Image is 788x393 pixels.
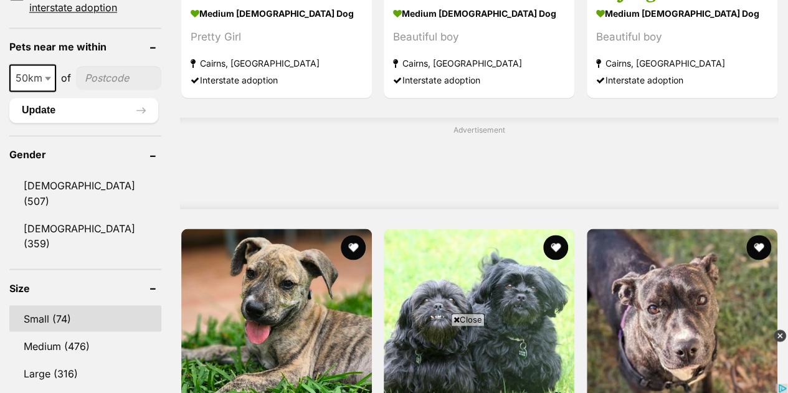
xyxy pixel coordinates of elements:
[61,70,71,85] span: of
[596,55,768,72] strong: Cairns, [GEOGRAPHIC_DATA]
[9,98,158,123] button: Update
[191,29,363,45] div: Pretty Girl
[341,235,366,260] button: favourite
[451,313,485,326] span: Close
[191,72,363,88] div: Interstate adoption
[9,215,161,256] a: [DEMOGRAPHIC_DATA] (359)
[596,72,768,88] div: Interstate adoption
[746,235,771,260] button: favourite
[393,29,565,45] div: Beautiful boy
[9,64,56,92] span: 50km
[9,305,161,331] a: Small (74)
[393,72,565,88] div: Interstate adoption
[9,41,161,52] header: Pets near me within
[76,66,161,90] input: postcode
[9,173,161,214] a: [DEMOGRAPHIC_DATA] (507)
[544,235,569,260] button: favourite
[9,149,161,160] header: Gender
[596,4,768,22] strong: medium [DEMOGRAPHIC_DATA] Dog
[393,55,565,72] strong: Cairns, [GEOGRAPHIC_DATA]
[11,69,55,87] span: 50km
[596,29,768,45] div: Beautiful boy
[191,55,363,72] strong: Cairns, [GEOGRAPHIC_DATA]
[774,329,786,342] img: close_grey_3x.png
[180,118,779,209] div: Advertisement
[191,4,363,22] strong: medium [DEMOGRAPHIC_DATA] Dog
[393,4,565,22] strong: medium [DEMOGRAPHIC_DATA] Dog
[9,282,161,293] header: Size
